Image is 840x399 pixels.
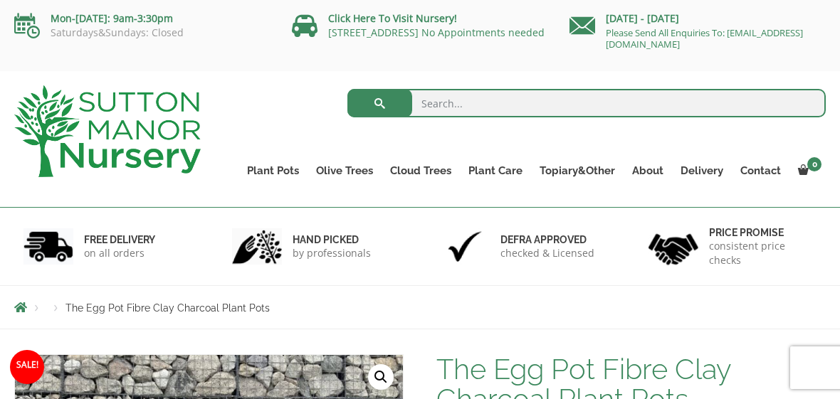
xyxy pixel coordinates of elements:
[84,233,155,246] h6: FREE DELIVERY
[649,225,698,268] img: 4.jpg
[23,228,73,265] img: 1.jpg
[440,228,490,265] img: 3.jpg
[84,246,155,260] p: on all orders
[709,239,817,267] p: consistent price checks
[65,302,270,314] span: The Egg Pot Fibre Clay Charcoal Plant Pots
[14,85,201,177] img: logo
[789,161,826,181] a: 0
[14,302,826,313] nav: Breadcrumbs
[238,161,308,181] a: Plant Pots
[732,161,789,181] a: Contact
[531,161,624,181] a: Topiary&Other
[569,10,826,27] p: [DATE] - [DATE]
[624,161,672,181] a: About
[308,161,382,181] a: Olive Trees
[14,27,271,38] p: Saturdays&Sundays: Closed
[460,161,531,181] a: Plant Care
[293,233,371,246] h6: hand picked
[232,228,282,265] img: 2.jpg
[328,11,457,25] a: Click Here To Visit Nursery!
[807,157,821,171] span: 0
[672,161,732,181] a: Delivery
[328,26,545,39] a: [STREET_ADDRESS] No Appointments needed
[368,364,394,390] a: View full-screen image gallery
[382,161,460,181] a: Cloud Trees
[606,26,803,50] a: Please Send All Enquiries To: [EMAIL_ADDRESS][DOMAIN_NAME]
[347,89,826,117] input: Search...
[500,246,594,260] p: checked & Licensed
[10,350,44,384] span: Sale!
[500,233,594,246] h6: Defra approved
[14,10,271,27] p: Mon-[DATE]: 9am-3:30pm
[709,226,817,239] h6: Price promise
[293,246,371,260] p: by professionals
